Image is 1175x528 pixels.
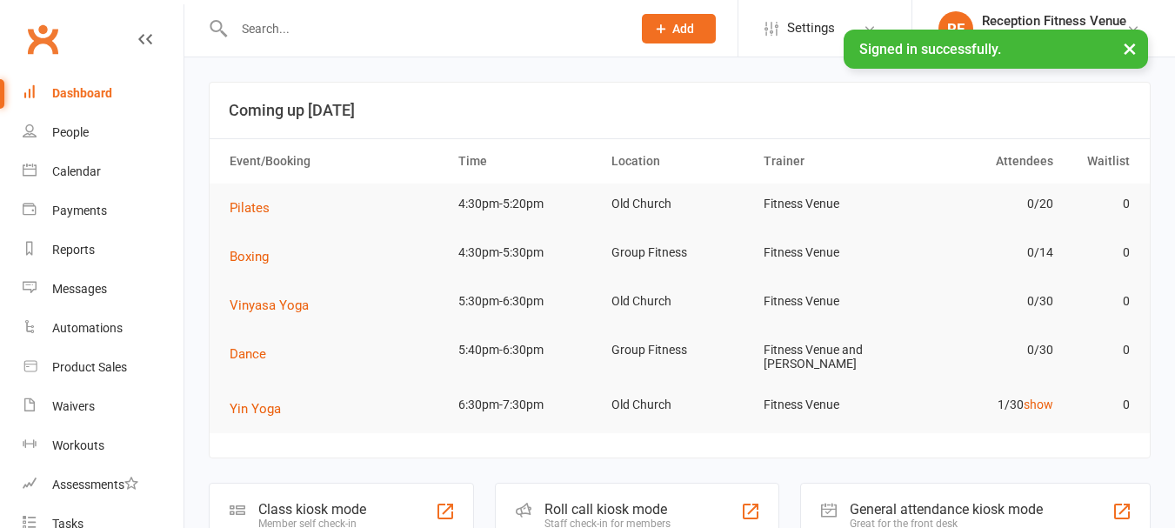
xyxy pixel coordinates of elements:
[52,125,89,139] div: People
[938,11,973,46] div: RF
[544,501,671,518] div: Roll call kiosk mode
[859,41,1001,57] span: Signed in successfully.
[1061,232,1138,273] td: 0
[451,281,604,322] td: 5:30pm-6:30pm
[850,501,1043,518] div: General attendance kiosk mode
[52,478,138,491] div: Assessments
[23,309,184,348] a: Automations
[230,297,309,313] span: Vinyasa Yoga
[230,246,281,267] button: Boxing
[229,17,619,41] input: Search...
[230,344,278,364] button: Dance
[23,152,184,191] a: Calendar
[451,184,604,224] td: 4:30pm-5:20pm
[604,139,757,184] th: Location
[451,232,604,273] td: 4:30pm-5:30pm
[23,465,184,505] a: Assessments
[52,164,101,178] div: Calendar
[672,22,694,36] span: Add
[230,295,321,316] button: Vinyasa Yoga
[642,14,716,43] button: Add
[23,231,184,270] a: Reports
[52,282,107,296] div: Messages
[1061,139,1138,184] th: Waitlist
[982,13,1126,29] div: Reception Fitness Venue
[230,398,293,419] button: Yin Yoga
[23,426,184,465] a: Workouts
[604,281,757,322] td: Old Church
[451,330,604,371] td: 5:40pm-6:30pm
[1061,184,1138,224] td: 0
[1061,330,1138,371] td: 0
[21,17,64,61] a: Clubworx
[756,139,909,184] th: Trainer
[451,384,604,425] td: 6:30pm-7:30pm
[230,200,270,216] span: Pilates
[229,102,1131,119] h3: Coming up [DATE]
[1024,398,1053,411] a: show
[1114,30,1145,67] button: ×
[604,330,757,371] td: Group Fitness
[787,9,835,48] span: Settings
[909,330,1062,371] td: 0/30
[909,232,1062,273] td: 0/14
[23,270,184,309] a: Messages
[909,139,1062,184] th: Attendees
[52,243,95,257] div: Reports
[23,74,184,113] a: Dashboard
[1061,281,1138,322] td: 0
[52,321,123,335] div: Automations
[23,348,184,387] a: Product Sales
[982,29,1126,44] div: Fitness Venue Whitsunday
[52,360,127,374] div: Product Sales
[756,330,909,384] td: Fitness Venue and [PERSON_NAME]
[230,197,282,218] button: Pilates
[52,438,104,452] div: Workouts
[1061,384,1138,425] td: 0
[230,401,281,417] span: Yin Yoga
[451,139,604,184] th: Time
[756,281,909,322] td: Fitness Venue
[52,399,95,413] div: Waivers
[222,139,451,184] th: Event/Booking
[52,204,107,217] div: Payments
[52,86,112,100] div: Dashboard
[604,232,757,273] td: Group Fitness
[23,191,184,231] a: Payments
[909,281,1062,322] td: 0/30
[258,501,366,518] div: Class kiosk mode
[230,249,269,264] span: Boxing
[230,346,266,362] span: Dance
[909,384,1062,425] td: 1/30
[23,387,184,426] a: Waivers
[756,384,909,425] td: Fitness Venue
[604,384,757,425] td: Old Church
[23,113,184,152] a: People
[756,232,909,273] td: Fitness Venue
[604,184,757,224] td: Old Church
[909,184,1062,224] td: 0/20
[756,184,909,224] td: Fitness Venue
